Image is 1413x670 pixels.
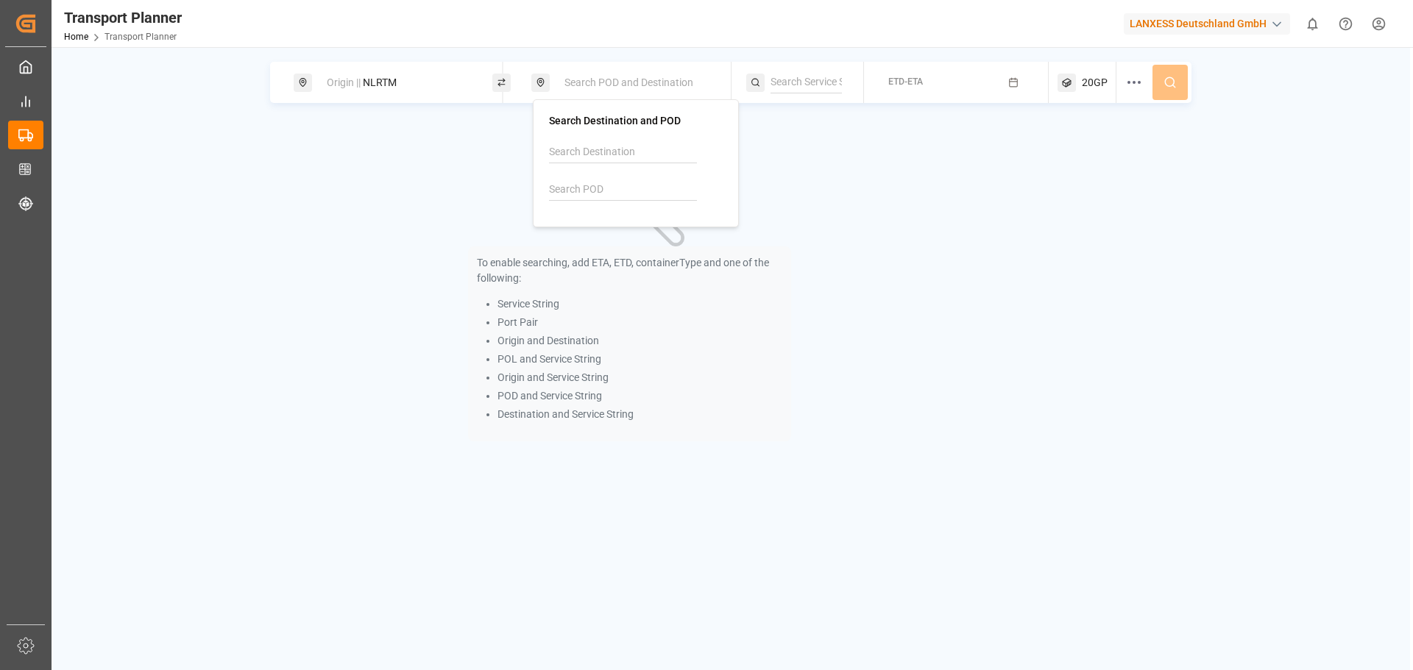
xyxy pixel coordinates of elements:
[497,370,782,385] li: Origin and Service String
[873,68,1040,97] button: ETD-ETA
[1296,7,1329,40] button: show 0 new notifications
[64,7,182,29] div: Transport Planner
[64,32,88,42] a: Home
[497,333,782,349] li: Origin and Destination
[497,407,782,422] li: Destination and Service String
[477,255,782,286] p: To enable searching, add ETA, ETD, containerType and one of the following:
[1124,10,1296,38] button: LANXESS Deutschland GmbH
[888,76,923,87] span: ETD-ETA
[549,115,723,126] h4: Search Destination and POD
[497,315,782,330] li: Port Pair
[1124,13,1290,35] div: LANXESS Deutschland GmbH
[1082,75,1108,90] span: 20GP
[564,76,693,88] span: Search POD and Destination
[497,388,782,404] li: POD and Service String
[497,296,782,312] li: Service String
[1329,7,1362,40] button: Help Center
[549,179,697,201] input: Search POD
[549,141,697,163] input: Search Destination
[771,71,842,93] input: Search Service String
[327,76,361,88] span: Origin ||
[497,352,782,367] li: POL and Service String
[318,69,477,96] div: NLRTM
